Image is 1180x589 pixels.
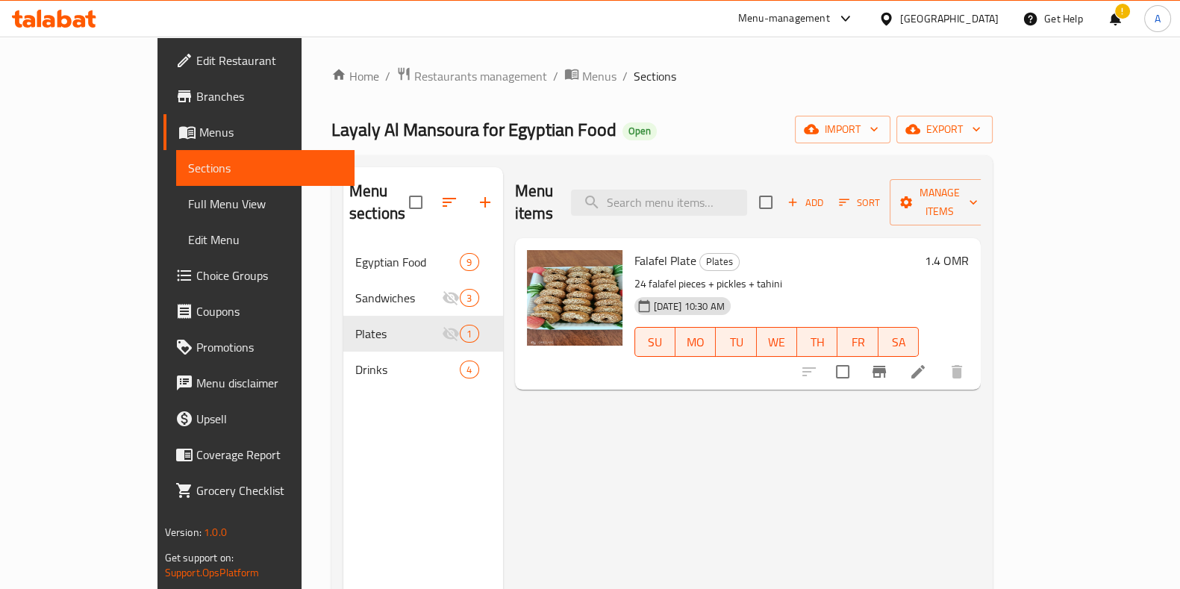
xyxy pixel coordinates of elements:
[909,363,927,381] a: Edit menu item
[349,180,409,225] h2: Menu sections
[839,194,880,211] span: Sort
[763,331,791,353] span: WE
[699,253,740,271] div: Plates
[196,446,343,464] span: Coverage Report
[396,66,547,86] a: Restaurants management
[176,222,355,258] a: Edit Menu
[165,563,260,582] a: Support.OpsPlatform
[442,325,460,343] svg: Inactive section
[442,289,460,307] svg: Inactive section
[355,361,460,378] span: Drinks
[163,114,355,150] a: Menus
[355,289,442,307] span: Sandwiches
[343,316,503,352] div: Plates1
[165,523,202,542] span: Version:
[827,356,858,387] span: Select to update
[400,187,431,218] span: Select all sections
[355,325,442,343] span: Plates
[188,195,343,213] span: Full Menu View
[461,255,478,269] span: 9
[785,194,825,211] span: Add
[163,78,355,114] a: Branches
[355,253,460,271] span: Egyptian Food
[204,523,227,542] span: 1.0.0
[343,280,503,316] div: Sandwiches3
[829,191,890,214] span: Sort items
[925,250,969,271] h6: 1.4 OMR
[331,67,379,85] a: Home
[681,331,710,353] span: MO
[176,186,355,222] a: Full Menu View
[571,190,747,216] input: search
[582,67,616,85] span: Menus
[902,184,978,221] span: Manage items
[331,66,993,86] nav: breadcrumb
[431,184,467,220] span: Sort sections
[795,116,890,143] button: import
[837,327,878,357] button: FR
[460,289,478,307] div: items
[188,231,343,249] span: Edit Menu
[461,327,478,341] span: 1
[634,275,920,293] p: 24 falafel pieces + pickles + tahini
[163,329,355,365] a: Promotions
[414,67,547,85] span: Restaurants management
[738,10,830,28] div: Menu-management
[196,87,343,105] span: Branches
[553,67,558,85] li: /
[176,150,355,186] a: Sections
[896,116,993,143] button: export
[196,52,343,69] span: Edit Restaurant
[163,258,355,293] a: Choice Groups
[527,250,622,346] img: Falafel Plate
[1155,10,1161,27] span: A
[803,331,831,353] span: TH
[890,179,990,225] button: Manage items
[467,184,503,220] button: Add section
[622,125,657,137] span: Open
[163,401,355,437] a: Upsell
[900,10,999,27] div: [GEOGRAPHIC_DATA]
[648,299,731,314] span: [DATE] 10:30 AM
[622,67,628,85] li: /
[196,302,343,320] span: Coupons
[797,327,837,357] button: TH
[461,291,478,305] span: 3
[807,120,878,139] span: import
[163,293,355,329] a: Coupons
[675,327,716,357] button: MO
[722,331,750,353] span: TU
[908,120,981,139] span: export
[884,331,913,353] span: SA
[622,122,657,140] div: Open
[199,123,343,141] span: Menus
[835,191,884,214] button: Sort
[385,67,390,85] li: /
[331,113,616,146] span: Layaly Al Mansoura for Egyptian Food
[196,482,343,499] span: Grocery Checklist
[716,327,756,357] button: TU
[461,363,478,377] span: 4
[460,253,478,271] div: items
[515,180,554,225] h2: Menu items
[188,159,343,177] span: Sections
[196,338,343,356] span: Promotions
[781,191,829,214] button: Add
[343,352,503,387] div: Drinks4
[634,249,696,272] span: Falafel Plate
[343,244,503,280] div: Egyptian Food9
[700,253,739,270] span: Plates
[196,410,343,428] span: Upsell
[163,437,355,473] a: Coverage Report
[163,43,355,78] a: Edit Restaurant
[165,548,234,567] span: Get support on:
[641,331,669,353] span: SU
[460,325,478,343] div: items
[757,327,797,357] button: WE
[861,354,897,390] button: Branch-specific-item
[878,327,919,357] button: SA
[196,267,343,284] span: Choice Groups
